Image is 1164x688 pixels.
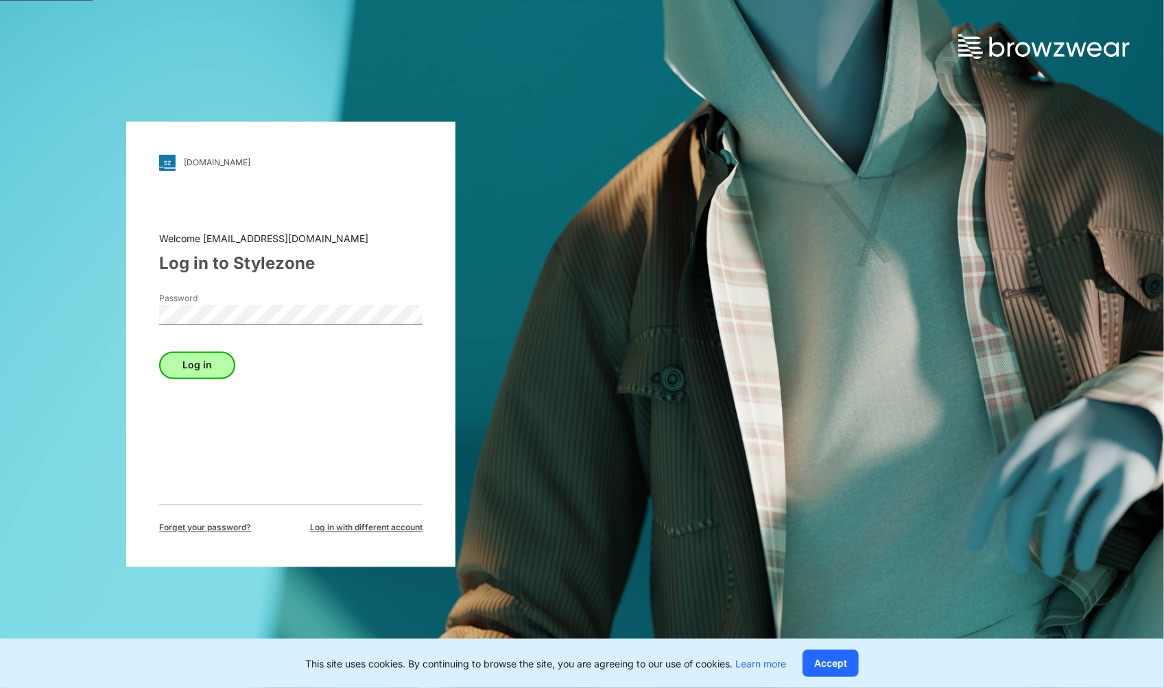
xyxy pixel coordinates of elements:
button: Log in [159,351,235,379]
div: [DOMAIN_NAME] [184,158,250,168]
button: Accept [803,650,859,677]
span: Log in with different account [310,521,423,534]
label: Password [159,292,255,305]
div: Welcome [EMAIL_ADDRESS][DOMAIN_NAME] [159,231,423,246]
a: [DOMAIN_NAME] [159,154,423,171]
img: browzwear-logo.73288ffb.svg [958,34,1130,59]
p: This site uses cookies. By continuing to browse the site, you are agreeing to our use of cookies. [305,656,786,671]
img: svg+xml;base64,PHN2ZyB3aWR0aD0iMjgiIGhlaWdodD0iMjgiIHZpZXdCb3g9IjAgMCAyOCAyOCIgZmlsbD0ibm9uZSIgeG... [159,154,176,171]
a: Learn more [735,658,786,669]
div: Log in to Stylezone [159,251,423,276]
span: Forget your password? [159,521,251,534]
